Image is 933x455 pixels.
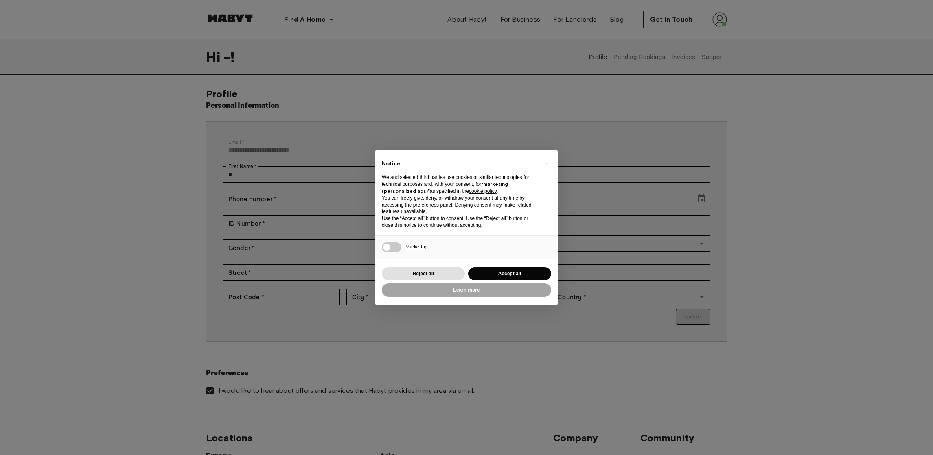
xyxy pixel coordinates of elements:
p: Use the “Accept all” button to consent. Use the “Reject all” button or close this notice to conti... [382,215,538,229]
button: Reject all [382,267,465,281]
p: We and selected third parties use cookies or similar technologies for technical purposes and, wit... [382,174,538,194]
h2: Notice [382,160,538,168]
a: cookie policy [469,188,497,194]
p: You can freely give, deny, or withdraw your consent at any time by accessing the preferences pane... [382,195,538,215]
button: Learn more [382,283,551,297]
span: Marketing [405,244,428,250]
button: Accept all [468,267,551,281]
span: × [546,158,549,168]
strong: “marketing (personalized ads)” [382,181,508,194]
button: Close this notice [541,157,554,170]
